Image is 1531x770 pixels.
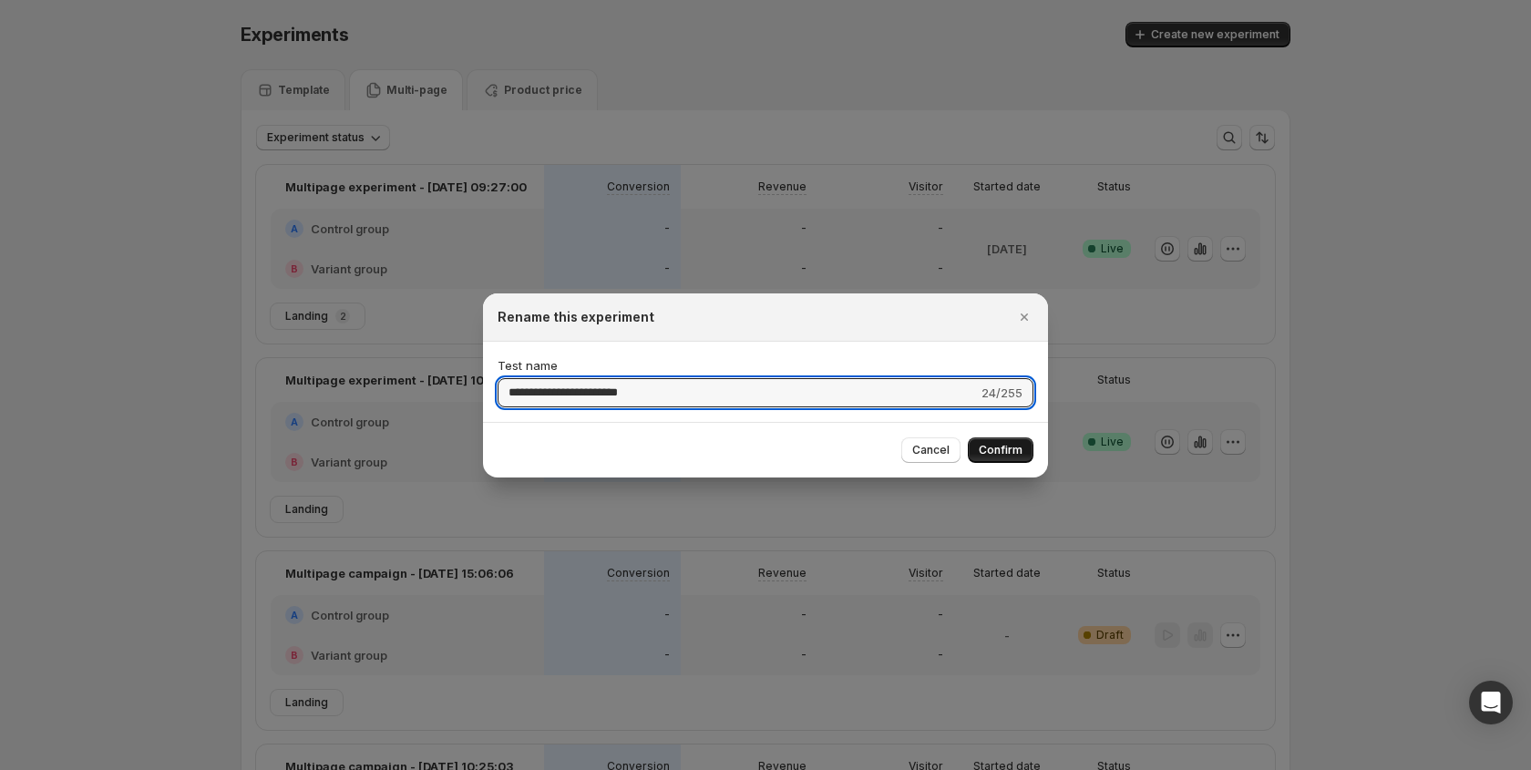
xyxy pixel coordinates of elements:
[968,437,1033,463] button: Confirm
[498,308,654,326] h2: Rename this experiment
[1469,681,1513,724] div: Open Intercom Messenger
[901,437,961,463] button: Cancel
[912,443,950,457] span: Cancel
[1012,304,1037,330] button: Close
[498,358,558,373] span: Test name
[979,443,1022,457] span: Confirm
